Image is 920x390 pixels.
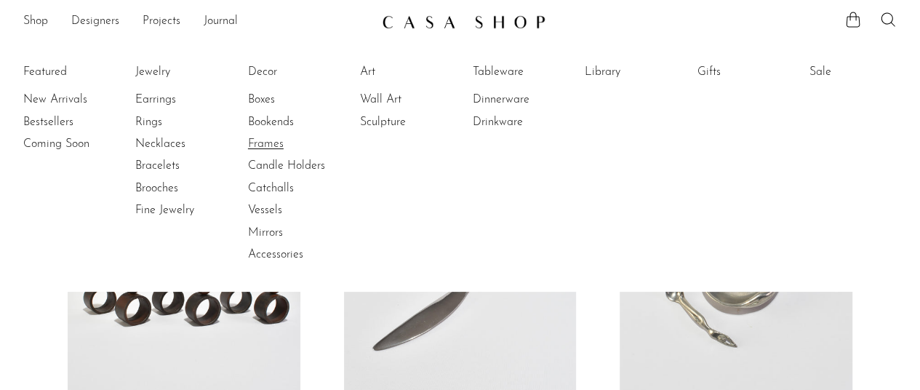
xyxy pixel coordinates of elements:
a: Designers [71,12,119,31]
a: Tableware [473,64,582,80]
a: Coming Soon [23,136,132,152]
a: Sculpture [360,114,469,130]
ul: Gifts [697,61,806,89]
a: Mirrors [248,225,357,241]
a: Shop [23,12,48,31]
a: Drinkware [473,114,582,130]
a: Bracelets [135,158,244,174]
nav: Desktop navigation [23,9,370,34]
a: Catchalls [248,180,357,196]
a: Frames [248,136,357,152]
ul: Tableware [473,61,582,133]
a: Fine Jewelry [135,202,244,218]
a: Projects [143,12,180,31]
a: Journal [204,12,238,31]
a: Sale [809,64,919,80]
a: Decor [248,64,357,80]
a: New Arrivals [23,92,132,108]
a: Bookends [248,114,357,130]
ul: Featured [23,89,132,155]
a: Bestsellers [23,114,132,130]
a: Art [360,64,469,80]
a: Necklaces [135,136,244,152]
a: Library [585,64,694,80]
ul: Art [360,61,469,133]
a: Jewelry [135,64,244,80]
a: Boxes [248,92,357,108]
a: Dinnerware [473,92,582,108]
a: Candle Holders [248,158,357,174]
ul: Jewelry [135,61,244,222]
ul: NEW HEADER MENU [23,9,370,34]
a: Rings [135,114,244,130]
ul: Sale [809,61,919,89]
a: Accessories [248,247,357,263]
a: Vessels [248,202,357,218]
a: Wall Art [360,92,469,108]
ul: Library [585,61,694,89]
ul: Decor [248,61,357,266]
a: Gifts [697,64,806,80]
a: Brooches [135,180,244,196]
a: Earrings [135,92,244,108]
